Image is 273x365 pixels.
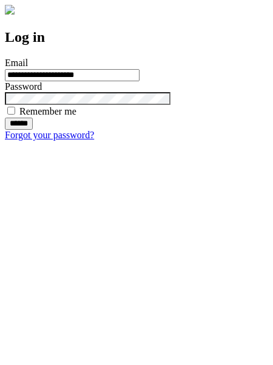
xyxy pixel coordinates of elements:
label: Remember me [19,106,76,116]
label: Email [5,58,28,68]
a: Forgot your password? [5,130,94,140]
label: Password [5,81,42,92]
img: logo-4e3dc11c47720685a147b03b5a06dd966a58ff35d612b21f08c02c0306f2b779.png [5,5,15,15]
h2: Log in [5,29,268,45]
